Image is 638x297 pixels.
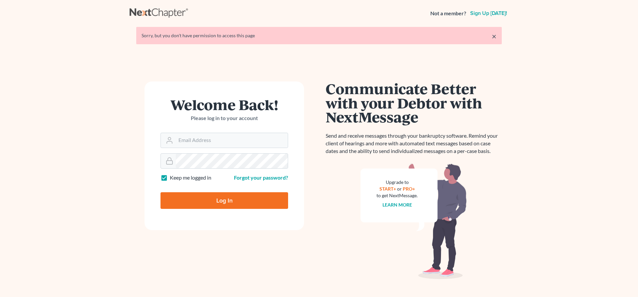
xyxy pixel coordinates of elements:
a: Sign up [DATE]! [469,11,508,16]
a: Learn more [382,202,412,208]
p: Please log in to your account [160,114,288,122]
p: Send and receive messages through your bankruptcy software. Remind your client of hearings and mo... [326,132,502,155]
h1: Welcome Back! [160,97,288,112]
div: to get NextMessage. [376,192,418,199]
strong: Not a member? [430,10,466,17]
input: Email Address [176,133,288,148]
label: Keep me logged in [170,174,211,182]
img: nextmessage_bg-59042aed3d76b12b5cd301f8e5b87938c9018125f34e5fa2b7a6b67550977c72.svg [361,163,467,279]
div: Sorry, but you don't have permission to access this page [142,32,496,39]
h1: Communicate Better with your Debtor with NextMessage [326,81,502,124]
a: × [492,32,496,40]
a: PRO+ [403,186,415,192]
a: START+ [379,186,396,192]
input: Log In [160,192,288,209]
div: Upgrade to [376,179,418,186]
span: or [397,186,402,192]
a: Forgot your password? [234,174,288,181]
